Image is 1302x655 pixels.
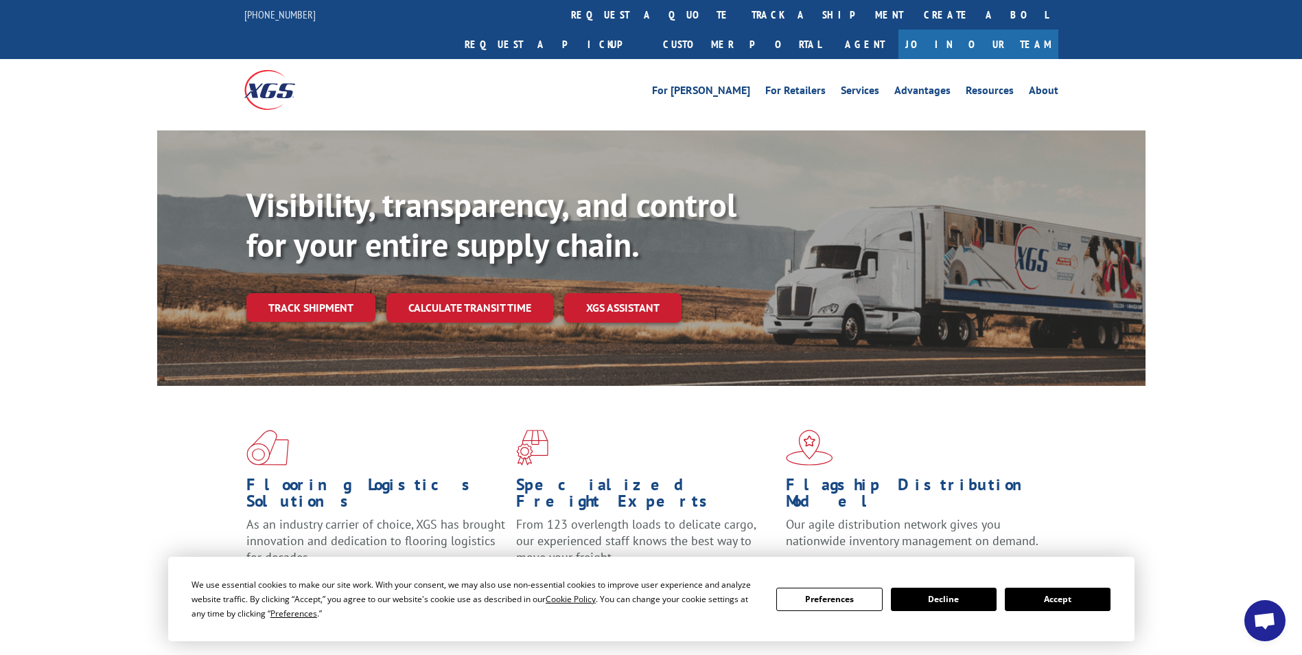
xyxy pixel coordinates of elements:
[270,608,317,619] span: Preferences
[246,430,289,466] img: xgs-icon-total-supply-chain-intelligence-red
[516,430,548,466] img: xgs-icon-focused-on-flooring-red
[246,293,375,322] a: Track shipment
[966,85,1014,100] a: Resources
[168,557,1135,641] div: Cookie Consent Prompt
[786,516,1038,549] span: Our agile distribution network gives you nationwide inventory management on demand.
[564,293,682,323] a: XGS ASSISTANT
[191,577,760,621] div: We use essential cookies to make our site work. With your consent, we may also use non-essential ...
[786,476,1045,516] h1: Flagship Distribution Model
[546,593,596,605] span: Cookie Policy
[841,85,879,100] a: Services
[776,588,882,611] button: Preferences
[246,183,736,266] b: Visibility, transparency, and control for your entire supply chain.
[246,476,506,516] h1: Flooring Logistics Solutions
[652,85,750,100] a: For [PERSON_NAME]
[1029,85,1058,100] a: About
[894,85,951,100] a: Advantages
[516,476,776,516] h1: Specialized Freight Experts
[454,30,653,59] a: Request a pickup
[246,516,505,565] span: As an industry carrier of choice, XGS has brought innovation and dedication to flooring logistics...
[891,588,997,611] button: Decline
[898,30,1058,59] a: Join Our Team
[786,430,833,466] img: xgs-icon-flagship-distribution-model-red
[1005,588,1111,611] button: Accept
[653,30,831,59] a: Customer Portal
[831,30,898,59] a: Agent
[244,8,316,21] a: [PHONE_NUMBER]
[516,516,776,577] p: From 123 overlength loads to delicate cargo, our experienced staff knows the best way to move you...
[765,85,826,100] a: For Retailers
[386,293,553,323] a: Calculate transit time
[1244,600,1286,641] div: Open chat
